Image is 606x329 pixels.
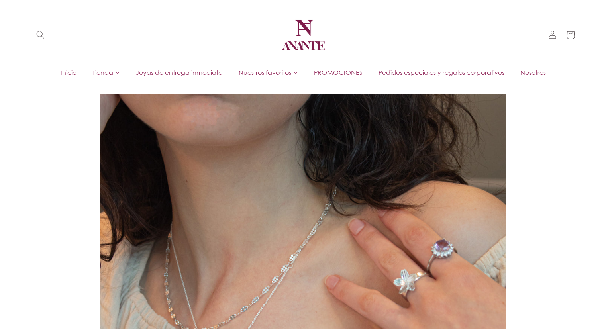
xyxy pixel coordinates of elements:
a: Nosotros [512,67,554,78]
a: PROMOCIONES [306,67,371,78]
span: Nosotros [520,68,546,77]
summary: Búsqueda [31,26,49,44]
span: PROMOCIONES [314,68,363,77]
img: Anante Joyería | Diseño mexicano [279,11,327,59]
a: Inicio [53,67,84,78]
a: Anante Joyería | Diseño mexicano [276,8,330,62]
a: Joyas de entrega inmediata [128,67,231,78]
a: Tienda [84,67,128,78]
span: Joyas de entrega inmediata [136,68,223,77]
span: Tienda [92,68,113,77]
span: Nuestros favoritos [239,68,291,77]
span: Pedidos especiales y regalos corporativos [379,68,504,77]
a: Nuestros favoritos [231,67,306,78]
span: Inicio [61,68,76,77]
a: Pedidos especiales y regalos corporativos [371,67,512,78]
